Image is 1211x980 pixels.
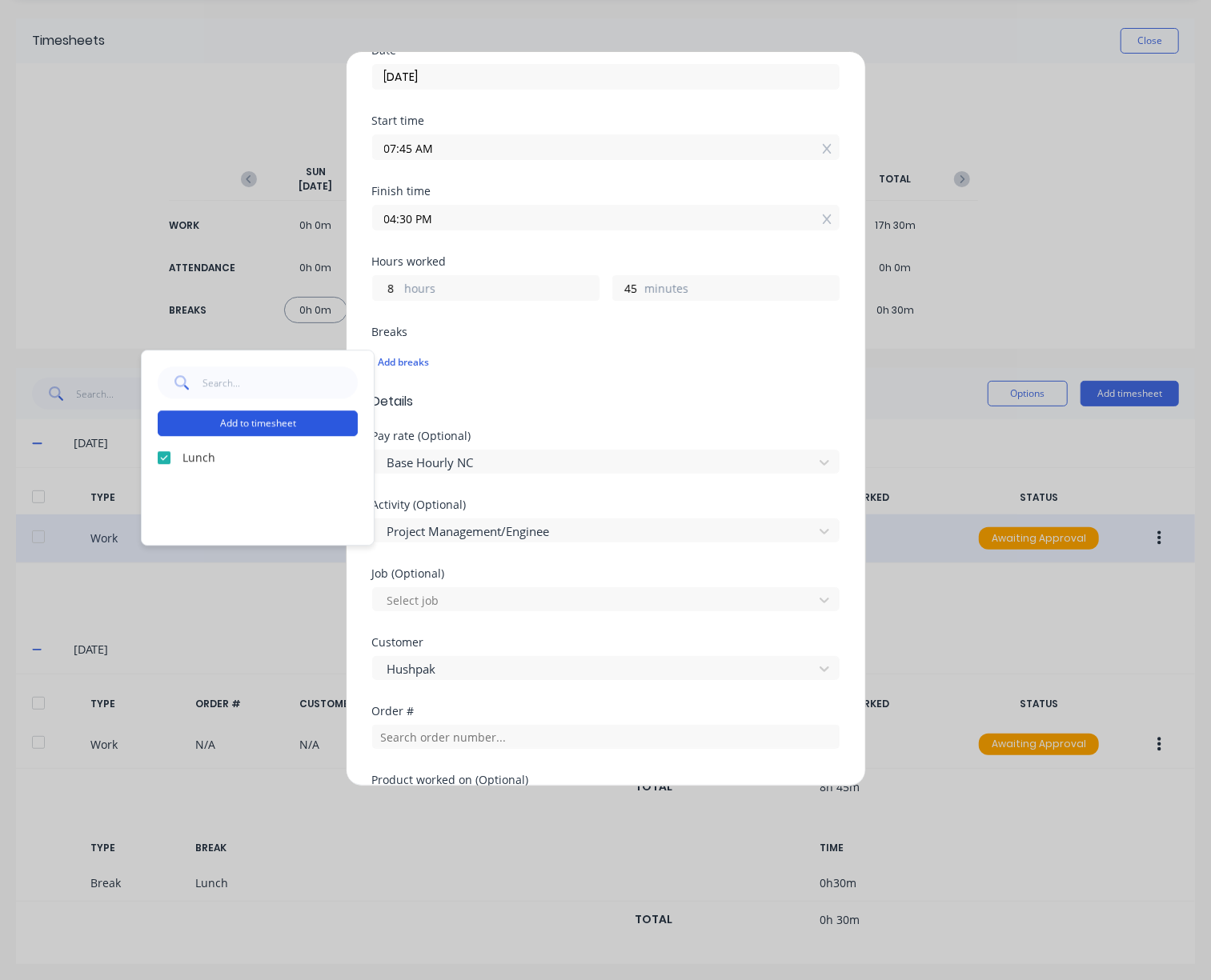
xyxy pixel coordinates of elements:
[372,430,840,442] div: Pay rate (Optional)
[645,280,839,300] label: minutes
[372,568,840,579] div: Job (Optional)
[372,706,840,717] div: Order #
[613,276,641,300] input: 0
[372,326,840,338] div: Breaks
[203,366,359,398] input: Search...
[372,499,840,510] div: Activity (Optional)
[158,410,358,436] button: Add to timesheet
[373,276,401,300] input: 0
[372,392,840,411] span: Details
[372,115,840,126] div: Start time
[372,774,840,786] div: Product worked on (Optional)
[182,449,358,466] label: Lunch
[372,256,840,267] div: Hours worked
[372,637,840,648] div: Customer
[372,45,840,56] div: Date
[405,280,599,300] label: hours
[379,352,833,373] div: Add breaks
[372,186,840,197] div: Finish time
[372,725,840,749] input: Search order number...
